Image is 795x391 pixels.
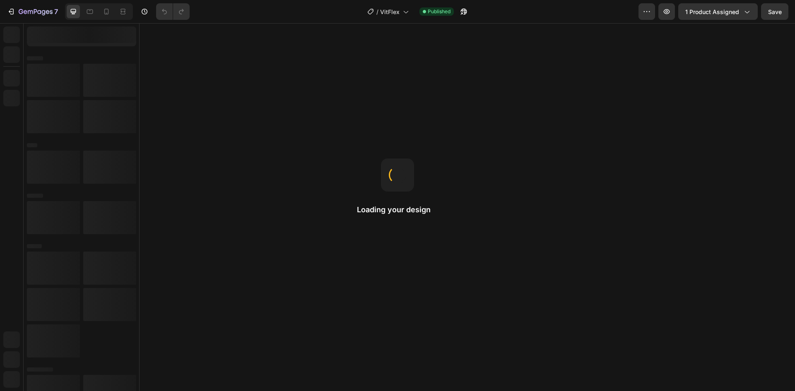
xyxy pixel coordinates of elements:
span: VitFlex [380,7,400,16]
span: / [376,7,378,16]
h2: Loading your design [357,205,438,215]
button: 1 product assigned [678,3,758,20]
p: 7 [54,7,58,17]
span: Save [768,8,782,15]
button: Save [761,3,788,20]
span: 1 product assigned [685,7,739,16]
button: 7 [3,3,62,20]
span: Published [428,8,450,15]
div: Undo/Redo [156,3,190,20]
